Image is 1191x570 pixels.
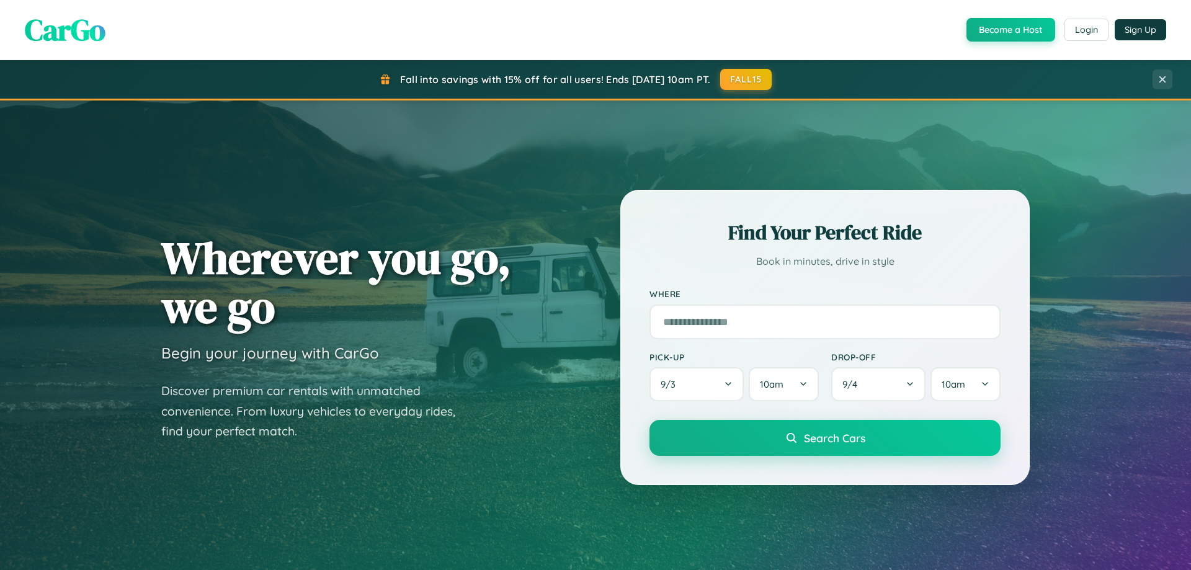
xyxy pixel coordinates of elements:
[942,378,965,390] span: 10am
[400,73,711,86] span: Fall into savings with 15% off for all users! Ends [DATE] 10am PT.
[649,420,1001,456] button: Search Cars
[842,378,863,390] span: 9 / 4
[749,367,819,401] button: 10am
[661,378,682,390] span: 9 / 3
[161,381,471,442] p: Discover premium car rentals with unmatched convenience. From luxury vehicles to everyday rides, ...
[1064,19,1108,41] button: Login
[649,252,1001,270] p: Book in minutes, drive in style
[930,367,1001,401] button: 10am
[649,367,744,401] button: 9/3
[804,431,865,445] span: Search Cars
[831,352,1001,362] label: Drop-off
[966,18,1055,42] button: Become a Host
[720,69,772,90] button: FALL15
[649,219,1001,246] h2: Find Your Perfect Ride
[760,378,783,390] span: 10am
[161,344,379,362] h3: Begin your journey with CarGo
[649,352,819,362] label: Pick-up
[831,367,926,401] button: 9/4
[161,233,511,331] h1: Wherever you go, we go
[25,9,105,50] span: CarGo
[1115,19,1166,40] button: Sign Up
[649,289,1001,300] label: Where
